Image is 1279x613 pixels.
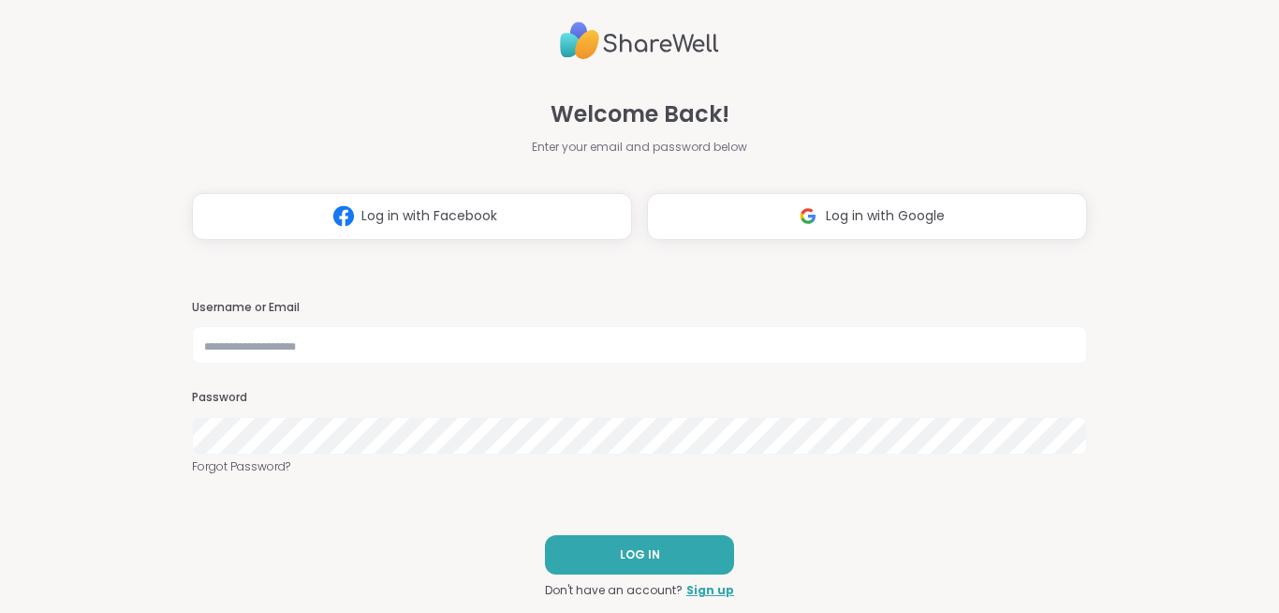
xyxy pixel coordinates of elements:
h3: Password [192,390,1087,406]
span: Log in with Facebook [361,206,497,226]
img: ShareWell Logo [560,14,719,67]
a: Forgot Password? [192,458,1087,475]
button: Log in with Facebook [192,193,632,240]
span: Enter your email and password below [532,139,747,156]
button: LOG IN [545,535,734,575]
span: Don't have an account? [545,582,683,599]
span: Welcome Back! [551,97,729,131]
img: ShareWell Logomark [790,199,826,233]
button: Log in with Google [647,193,1087,240]
img: ShareWell Logomark [326,199,361,233]
a: Sign up [686,582,734,599]
span: Log in with Google [826,206,945,226]
h3: Username or Email [192,300,1087,316]
span: LOG IN [620,546,660,563]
